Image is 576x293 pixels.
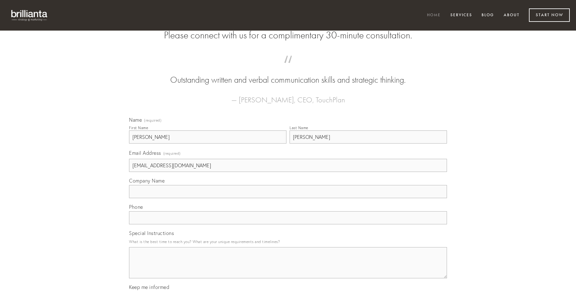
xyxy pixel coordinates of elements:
[129,230,174,236] span: Special Instructions
[129,237,447,246] p: What is the best time to reach you? What are your unique requirements and timelines?
[478,10,498,21] a: Blog
[139,86,437,106] figcaption: — [PERSON_NAME], CEO, TouchPlan
[144,119,161,122] span: (required)
[290,125,308,130] div: Last Name
[129,178,165,184] span: Company Name
[529,8,570,22] a: Start Now
[500,10,524,21] a: About
[129,284,169,290] span: Keep me informed
[139,62,437,74] span: “
[129,204,143,210] span: Phone
[6,6,53,24] img: brillianta - research, strategy, marketing
[446,10,476,21] a: Services
[139,62,437,86] blockquote: Outstanding written and verbal communication skills and strategic thinking.
[129,125,148,130] div: First Name
[163,149,181,158] span: (required)
[129,29,447,41] h2: Please connect with us for a complimentary 30-minute consultation.
[129,117,142,123] span: Name
[423,10,445,21] a: Home
[129,150,161,156] span: Email Address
